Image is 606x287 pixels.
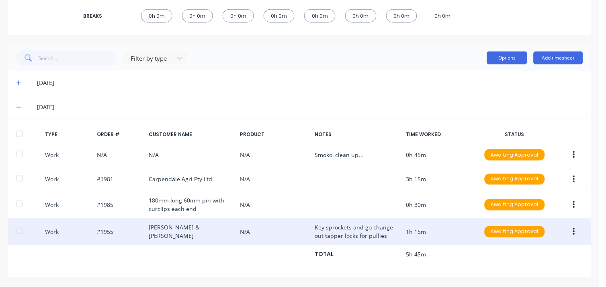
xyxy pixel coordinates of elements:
[304,9,336,23] div: 0h 0m
[83,12,115,20] div: BREAKS
[485,149,545,161] div: Awaiting Approval
[45,131,90,138] div: TYPE
[141,9,172,23] div: 0h 0m
[223,9,254,23] div: 0h 0m
[481,131,549,138] div: STATUS
[240,131,308,138] div: PRODUCT
[264,9,295,23] div: 0h 0m
[485,174,545,185] div: Awaiting Approval
[149,131,234,138] div: CUSTOMER NAME
[39,50,117,66] input: Search...
[485,226,545,237] div: Awaiting Approval
[37,78,583,87] div: [DATE]
[97,131,142,138] div: ORDER #
[345,9,377,23] div: 0h 0m
[487,52,527,64] button: Options
[427,9,458,23] div: 0h 0m
[485,199,545,211] div: Awaiting Approval
[386,9,418,23] div: 0h 0m
[182,9,213,23] div: 0h 0m
[534,52,583,64] button: Add timesheet
[406,131,474,138] div: TIME WORKED
[315,131,400,138] div: NOTES
[37,103,583,111] div: [DATE]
